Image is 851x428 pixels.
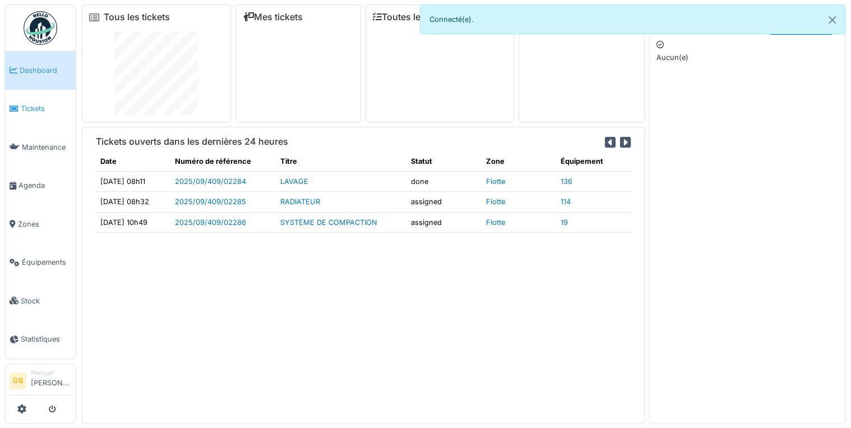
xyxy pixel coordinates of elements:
th: Équipement [556,151,631,172]
th: Date [96,151,170,172]
a: Équipements [5,243,76,282]
a: 19 [561,218,568,227]
a: Zones [5,205,76,243]
a: GB Manager[PERSON_NAME] [10,369,71,395]
td: [DATE] 10h49 [96,212,170,232]
span: Stock [21,296,71,306]
button: Close [820,5,845,35]
a: Dashboard [5,51,76,90]
a: Flotte [485,177,505,186]
span: Zones [18,219,71,229]
a: Mes tickets [243,12,303,22]
span: Statistiques [21,334,71,344]
span: Agenda [18,180,71,191]
a: SYSTÈME DE COMPACTION [280,218,377,227]
th: Numéro de référence [170,151,276,172]
a: Flotte [485,197,505,206]
a: Toutes les tâches [373,12,456,22]
th: Statut [406,151,481,172]
td: done [406,172,481,192]
a: 114 [561,197,571,206]
a: Tickets [5,90,76,128]
a: 2025/09/409/02284 [175,177,246,186]
td: [DATE] 08h32 [96,192,170,212]
th: Zone [481,151,556,172]
a: Agenda [5,167,76,205]
a: LAVAGE [280,177,308,186]
li: [PERSON_NAME] [31,369,71,393]
a: 136 [561,177,572,186]
span: Équipements [22,257,71,268]
a: Stock [5,282,76,320]
td: [DATE] 08h11 [96,172,170,192]
span: Maintenance [22,142,71,153]
td: assigned [406,192,481,212]
span: Tickets [21,103,71,114]
a: 2025/09/409/02286 [175,218,246,227]
div: Manager [31,369,71,377]
a: 2025/09/409/02285 [175,197,246,206]
a: Statistiques [5,320,76,359]
a: Maintenance [5,128,76,167]
a: RADIATEUR [280,197,320,206]
div: Connecté(e). [420,4,845,34]
td: assigned [406,212,481,232]
h6: Tickets ouverts dans les dernières 24 heures [96,136,288,147]
th: Titre [276,151,406,172]
li: GB [10,372,26,389]
a: Tous les tickets [104,12,170,22]
span: Dashboard [20,65,71,76]
a: Flotte [485,218,505,227]
img: Badge_color-CXgf-gQk.svg [24,11,57,45]
p: Aucun(e) [656,52,838,63]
